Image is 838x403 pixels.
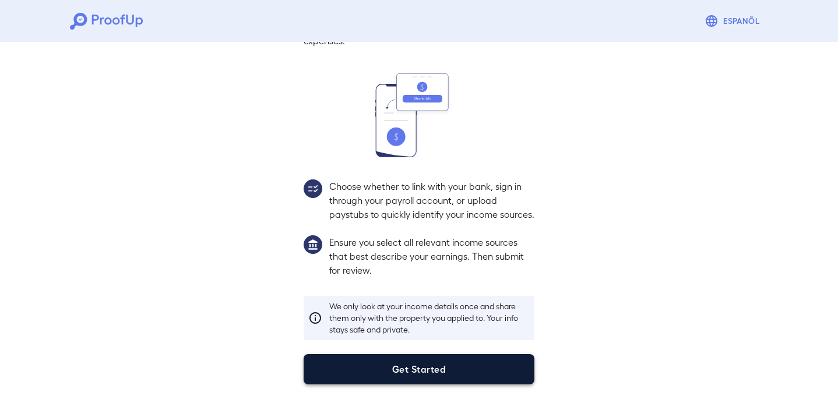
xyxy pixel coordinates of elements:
p: We only look at your income details once and share them only with the property you applied to. Yo... [329,301,530,335]
p: Choose whether to link with your bank, sign in through your payroll account, or upload paystubs t... [329,179,534,221]
button: Espanõl [700,9,768,33]
img: group1.svg [304,235,322,254]
p: Ensure you select all relevant income sources that best describe your earnings. Then submit for r... [329,235,534,277]
img: transfer_money.svg [375,73,463,157]
img: group2.svg [304,179,322,198]
button: Get Started [304,354,534,384]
